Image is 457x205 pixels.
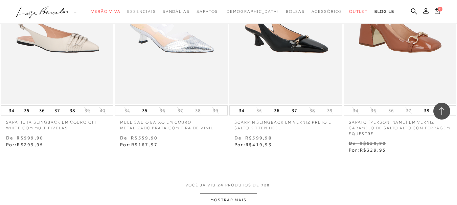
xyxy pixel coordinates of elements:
[325,107,335,114] button: 39
[127,5,156,18] a: categoryNavScreenReaderText
[91,9,120,14] span: Verão Viva
[83,107,92,114] button: 39
[37,106,47,115] button: 36
[197,9,218,14] span: Sapatos
[193,107,203,114] button: 38
[286,9,305,14] span: Bolsas
[1,116,114,131] a: SAPATILHA SLINGBACK EM COURO OFF WHITE COM MULTIFIVELAS
[312,5,342,18] a: categoryNavScreenReaderText
[131,135,158,140] small: R$559,90
[237,106,246,115] button: 34
[360,147,386,153] span: R$329,95
[211,107,220,114] button: 39
[218,183,224,187] span: 24
[234,142,272,147] span: Por:
[422,106,431,115] button: 38
[261,183,270,187] span: 720
[122,107,132,114] button: 34
[197,5,218,18] a: categoryNavScreenReaderText
[374,9,394,14] span: BLOG LB
[225,9,279,14] span: [DEMOGRAPHIC_DATA]
[17,142,43,147] span: R$299,95
[140,106,150,115] button: 35
[185,183,272,187] span: VOCÊ JÁ VIU PRODUTOS DE
[7,106,16,115] button: 34
[404,107,413,114] button: 37
[127,9,156,14] span: Essenciais
[290,106,299,115] button: 37
[225,5,279,18] a: noSubCategoriesText
[349,9,368,14] span: Outlet
[386,107,396,114] button: 36
[272,106,281,115] button: 36
[234,135,242,140] small: De
[344,116,456,136] a: SAPATO [PERSON_NAME] EM VERNIZ CARAMELO DE SALTO ALTO COM FERRAGEM EQUESTRE
[115,116,228,131] a: MULE SALTO BAIXO EM COURO METALIZADO PRATA COM TIRA DE VINIL
[286,5,305,18] a: categoryNavScreenReaderText
[374,5,394,18] a: BLOG LB
[229,116,342,131] a: SCARPIN SLINGBACK EM VERNIZ PRETO E SALTO KITTEN HEEL
[6,142,44,147] span: Por:
[245,135,272,140] small: R$599,90
[349,5,368,18] a: categoryNavScreenReaderText
[349,140,356,146] small: De
[307,107,317,114] button: 38
[98,107,107,114] button: 40
[120,135,127,140] small: De
[131,142,158,147] span: R$167,97
[6,135,13,140] small: De
[17,135,43,140] small: R$599,90
[91,5,120,18] a: categoryNavScreenReaderText
[246,142,272,147] span: R$419,93
[351,107,360,114] button: 34
[312,9,342,14] span: Acessórios
[22,106,31,115] button: 35
[349,147,386,153] span: Por:
[52,106,62,115] button: 37
[68,106,77,115] button: 38
[158,107,167,114] button: 36
[433,7,442,17] button: 0
[163,5,190,18] a: categoryNavScreenReaderText
[254,107,264,114] button: 35
[176,107,185,114] button: 37
[120,142,158,147] span: Por:
[369,107,378,114] button: 35
[360,140,386,146] small: R$659,90
[163,9,190,14] span: Sandálias
[438,7,442,11] span: 0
